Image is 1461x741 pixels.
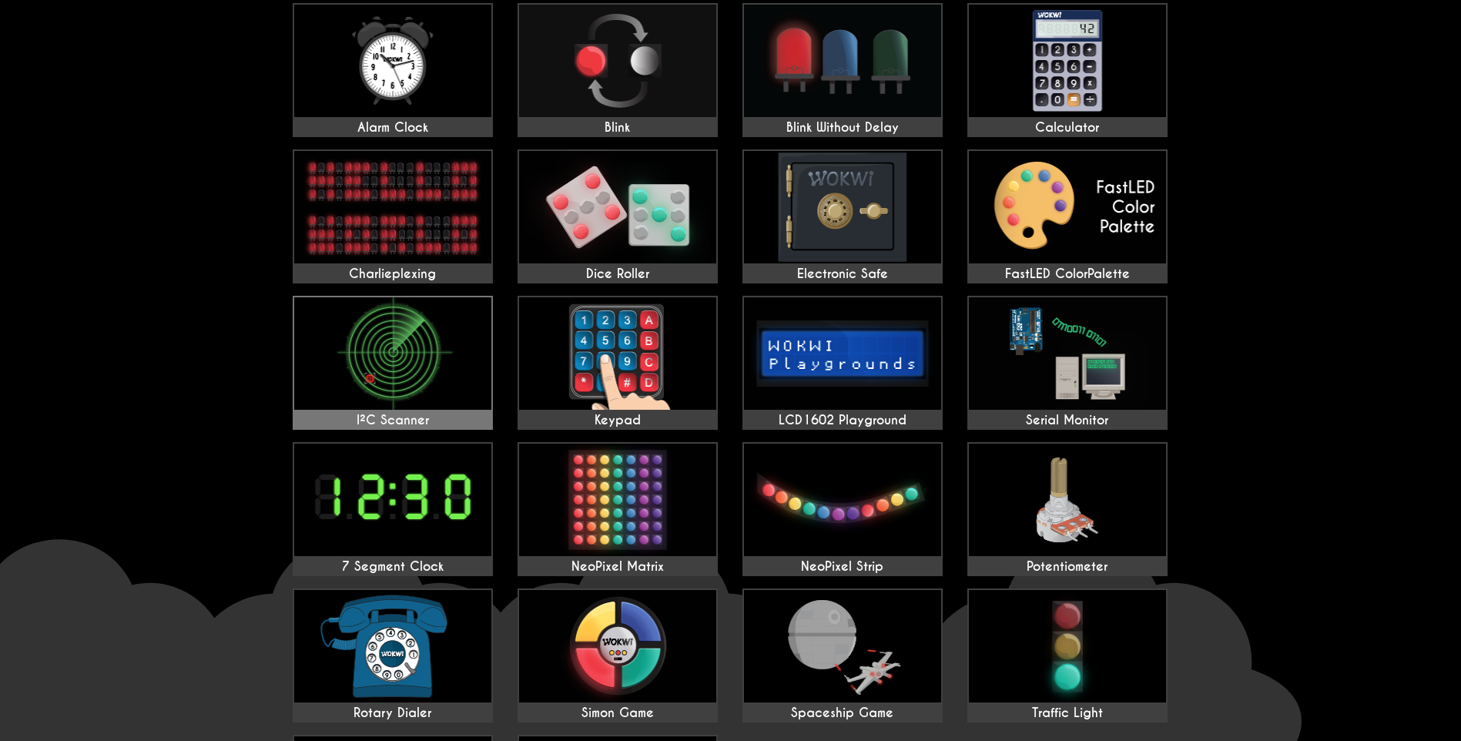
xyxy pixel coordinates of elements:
[293,442,493,576] a: 7 Segment Clock
[294,444,491,556] img: 7 Segment Clock
[294,706,491,721] div: Rotary Dialer
[518,3,718,137] a: Blink
[518,296,718,430] a: Keypad
[969,413,1166,428] div: Serial Monitor
[967,3,1168,137] a: Calculator
[969,151,1166,263] img: FastLED ColorPalette
[969,267,1166,282] div: FastLED ColorPalette
[293,149,493,283] a: Charlieplexing
[519,444,716,556] img: NeoPixel Matrix
[518,588,718,723] a: Simon Game
[742,442,943,576] a: NeoPixel Strip
[969,297,1166,410] img: Serial Monitor
[967,588,1168,723] a: Traffic Light
[294,559,491,575] div: 7 Segment Clock
[967,149,1168,283] a: FastLED ColorPalette
[744,5,941,117] img: Blink Without Delay
[969,120,1166,136] div: Calculator
[967,442,1168,576] a: Potentiometer
[519,151,716,263] img: Dice Roller
[519,590,716,702] img: Simon Game
[294,5,491,117] img: Alarm Clock
[744,706,941,721] div: Spaceship Game
[294,590,491,702] img: Rotary Dialer
[519,706,716,721] div: Simon Game
[518,149,718,283] a: Dice Roller
[294,151,491,263] img: Charlieplexing
[744,559,941,575] div: NeoPixel Strip
[967,296,1168,430] a: Serial Monitor
[742,3,943,137] a: Blink Without Delay
[519,5,716,117] img: Blink
[744,413,941,428] div: LCD1602 Playground
[969,5,1166,117] img: Calculator
[744,151,941,263] img: Electronic Safe
[519,120,716,136] div: Blink
[969,706,1166,721] div: Traffic Light
[744,267,941,282] div: Electronic Safe
[744,590,941,702] img: Spaceship Game
[294,120,491,136] div: Alarm Clock
[742,296,943,430] a: LCD1602 Playground
[293,588,493,723] a: Rotary Dialer
[294,267,491,282] div: Charlieplexing
[744,297,941,410] img: LCD1602 Playground
[293,3,493,137] a: Alarm Clock
[293,296,493,430] a: I²C Scanner
[519,297,716,410] img: Keypad
[969,559,1166,575] div: Potentiometer
[519,267,716,282] div: Dice Roller
[969,444,1166,556] img: Potentiometer
[742,149,943,283] a: Electronic Safe
[742,588,943,723] a: Spaceship Game
[744,120,941,136] div: Blink Without Delay
[518,442,718,576] a: NeoPixel Matrix
[294,297,491,410] img: I²C Scanner
[294,413,491,428] div: I²C Scanner
[519,559,716,575] div: NeoPixel Matrix
[969,590,1166,702] img: Traffic Light
[519,413,716,428] div: Keypad
[744,444,941,556] img: NeoPixel Strip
